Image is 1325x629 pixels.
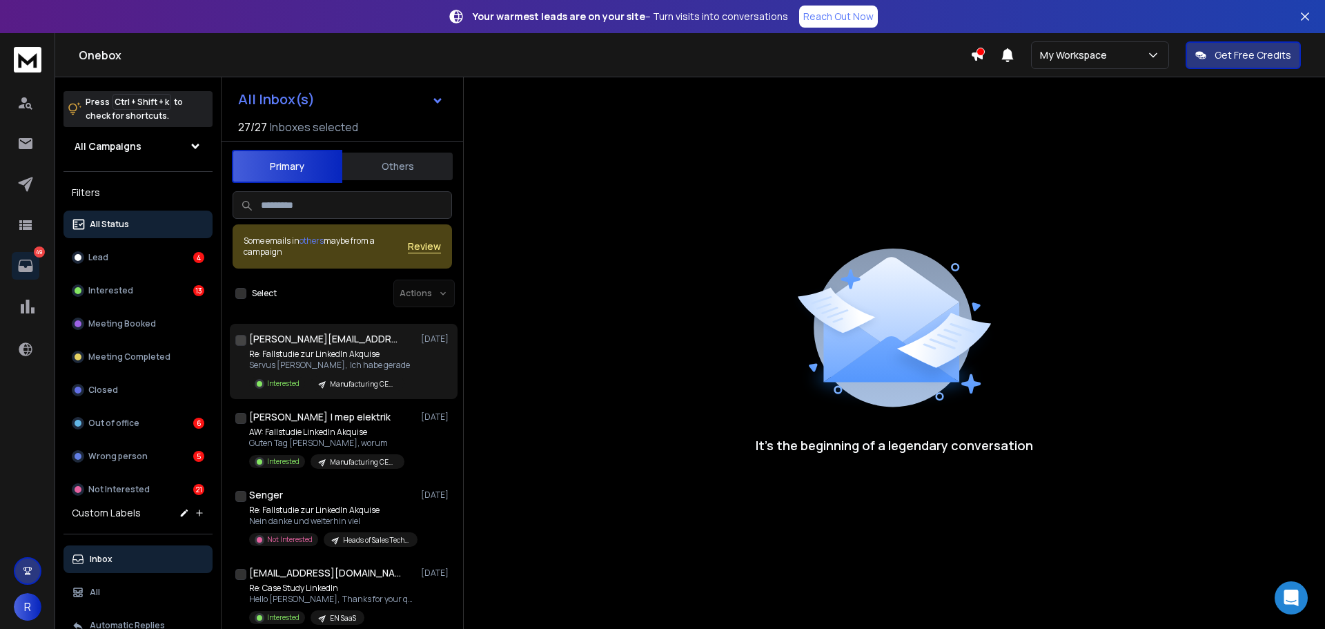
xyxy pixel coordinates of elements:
[330,613,356,623] p: EN SaaS
[421,412,452,423] p: [DATE]
[249,594,415,605] p: Hello [PERSON_NAME], Thanks for your quick
[72,506,141,520] h3: Custom Labels
[252,288,277,299] label: Select
[249,488,283,502] h1: Senger
[421,333,452,345] p: [DATE]
[421,490,452,501] p: [DATE]
[330,457,396,467] p: Manufacturing CEO - DE
[88,285,133,296] p: Interested
[14,593,41,621] button: R
[63,343,213,371] button: Meeting Completed
[232,150,342,183] button: Primary
[473,10,788,23] p: – Turn visits into conversations
[63,409,213,437] button: Out of office6
[193,418,204,429] div: 6
[63,310,213,338] button: Meeting Booked
[63,244,213,271] button: Lead4
[63,277,213,304] button: Interested13
[300,235,324,246] span: others
[88,351,170,362] p: Meeting Completed
[63,443,213,470] button: Wrong person5
[193,285,204,296] div: 13
[343,535,409,545] p: Heads of Sales Tech DE - V2
[249,583,415,594] p: Re: Case Study LinkedIn
[249,360,410,371] p: Servus [PERSON_NAME], Ich habe gerade
[249,349,410,360] p: Re: Fallstudie zur LinkedIn Akquise
[756,436,1033,455] p: It’s the beginning of a legendary conversation
[267,534,313,545] p: Not Interested
[34,246,45,258] p: 49
[244,235,408,258] div: Some emails in maybe from a campaign
[249,566,401,580] h1: [EMAIL_ADDRESS][DOMAIN_NAME]
[408,240,441,253] button: Review
[330,379,396,389] p: Manufacturing CEO - DE
[75,139,141,153] h1: All Campaigns
[88,451,148,462] p: Wrong person
[193,252,204,263] div: 4
[1215,48,1291,62] p: Get Free Credits
[799,6,878,28] a: Reach Out Now
[249,427,404,438] p: AW: Fallstudie LinkedIn Akquise
[1275,581,1308,615] div: Open Intercom Messenger
[88,484,150,495] p: Not Interested
[63,211,213,238] button: All Status
[270,119,358,135] h3: Inboxes selected
[267,456,300,467] p: Interested
[90,554,112,565] p: Inbox
[63,183,213,202] h3: Filters
[249,438,404,449] p: Guten Tag [PERSON_NAME], worum
[421,568,452,579] p: [DATE]
[227,86,455,113] button: All Inbox(s)
[249,516,415,527] p: Nein danke und weiterhin viel
[12,252,39,280] a: 49
[193,451,204,462] div: 5
[14,47,41,72] img: logo
[88,418,139,429] p: Out of office
[238,93,315,106] h1: All Inbox(s)
[90,219,129,230] p: All Status
[86,95,183,123] p: Press to check for shortcuts.
[267,378,300,389] p: Interested
[63,545,213,573] button: Inbox
[1040,48,1112,62] p: My Workspace
[88,318,156,329] p: Meeting Booked
[473,10,645,23] strong: Your warmest leads are on your site
[63,579,213,606] button: All
[342,151,453,182] button: Others
[193,484,204,495] div: 21
[88,385,118,396] p: Closed
[267,612,300,623] p: Interested
[112,94,171,110] span: Ctrl + Shift + k
[1186,41,1301,69] button: Get Free Credits
[249,332,401,346] h1: [PERSON_NAME][EMAIL_ADDRESS][DOMAIN_NAME]
[238,119,267,135] span: 27 / 27
[79,47,970,64] h1: Onebox
[63,376,213,404] button: Closed
[249,410,391,424] h1: [PERSON_NAME] | mep elektrik
[88,252,108,263] p: Lead
[63,133,213,160] button: All Campaigns
[803,10,874,23] p: Reach Out Now
[249,505,415,516] p: Re: Fallstudie zur LinkedIn Akquise
[63,476,213,503] button: Not Interested21
[90,587,100,598] p: All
